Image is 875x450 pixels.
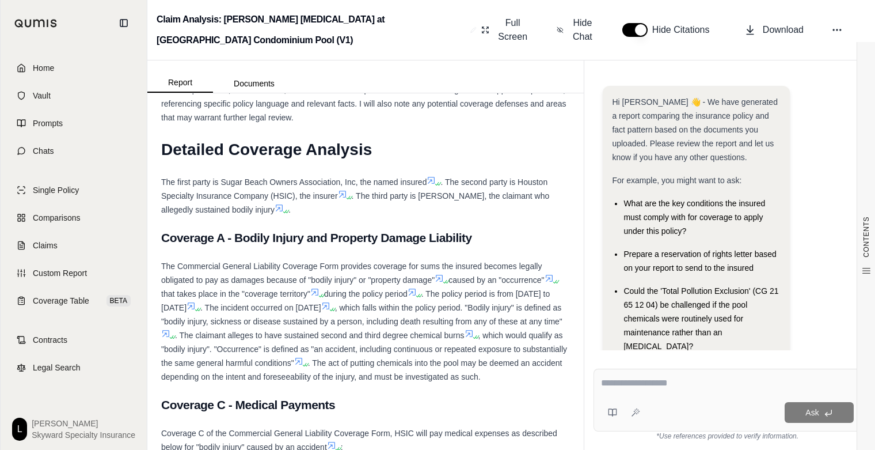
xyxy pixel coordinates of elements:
span: . The claimant alleges to have sustained second and third degree chemical burns [175,331,465,340]
a: Prompts [7,111,140,136]
span: [PERSON_NAME] [32,418,135,429]
button: Hide Chat [552,12,599,48]
span: Comparisons [33,212,80,224]
span: Prompts [33,118,63,129]
span: Could the 'Total Pollution Exclusion' (CG 21 65 12 04) be challenged if the pool chemicals were r... [623,286,778,351]
a: Legal Search [7,355,140,380]
a: Custom Report [7,260,140,286]
span: . The incident occurred on [DATE] [200,303,321,312]
span: Coverage Table [33,295,89,307]
span: Legal Search [33,362,81,373]
span: CONTENTS [862,217,871,258]
span: that takes place in the "coverage territory" [161,289,310,298]
span: Chats [33,145,54,157]
h2: Coverage C - Medical Payments [161,393,570,417]
span: . The act of putting chemicals into the pool may be deemed an accident depending on the intent an... [161,358,562,381]
a: Vault [7,83,140,108]
span: Skyward Specialty Insurance [32,429,135,441]
a: Coverage TableBETA [7,288,140,313]
h2: Coverage A - Bodily Injury and Property Damage Liability [161,226,570,250]
a: Comparisons [7,205,140,230]
span: Prepare a reservation of rights letter based on your report to send to the insured [623,249,776,273]
span: . [288,205,291,214]
span: , which would qualify as "bodily injury". "Occurrence" is defined as "an accident, including cont... [161,331,567,368]
a: Single Policy [7,177,140,203]
span: caused by an "occurrence" [448,275,544,285]
span: BETA [106,295,131,307]
a: Claims [7,233,140,258]
span: Custom Report [33,267,87,279]
div: L [12,418,27,441]
span: during the policy period [324,289,408,298]
span: What are the key conditions the insured must comply with for coverage to apply under this policy? [623,199,765,236]
button: Ask [785,402,854,423]
a: Contracts [7,327,140,353]
span: Full Screen [496,16,529,44]
span: Vault [33,90,51,101]
span: . The third party is [PERSON_NAME], the claimant who allegedly sustained bodily injury [161,191,549,214]
span: Single Policy [33,184,79,196]
span: Contracts [33,334,67,346]
span: The Commercial General Liability Coverage Form provides coverage for sums the insured becomes leg... [161,262,542,285]
button: Full Screen [477,12,534,48]
span: , which falls within the policy period. "Bodily injury" is defined as "bodily injury, sickness or... [161,303,562,326]
button: Collapse sidebar [115,14,133,32]
h1: Detailed Coverage Analysis [161,134,570,166]
div: *Use references provided to verify information. [594,432,861,441]
button: Download [740,18,808,41]
span: Hi [PERSON_NAME] 👋 - We have generated a report comparing the insurance policy and fact pattern b... [612,97,778,162]
a: Chats [7,138,140,164]
img: Qumis Logo [14,19,58,28]
span: For example, you might want to ask: [612,176,741,185]
span: Ask [805,408,819,417]
span: Home [33,62,54,74]
button: Documents [213,74,295,93]
a: Home [7,55,140,81]
h2: Claim Analysis: [PERSON_NAME] [MEDICAL_DATA] at [GEOGRAPHIC_DATA] Condominium Pool (V1) [157,9,466,51]
span: Hide Chat [570,16,595,44]
button: Report [147,73,213,93]
span: Claims [33,240,58,251]
span: The first party is Sugar Beach Owners Association, Inc, the named insured [161,177,427,187]
span: Hide Citations [652,23,717,37]
span: Download [763,23,804,37]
